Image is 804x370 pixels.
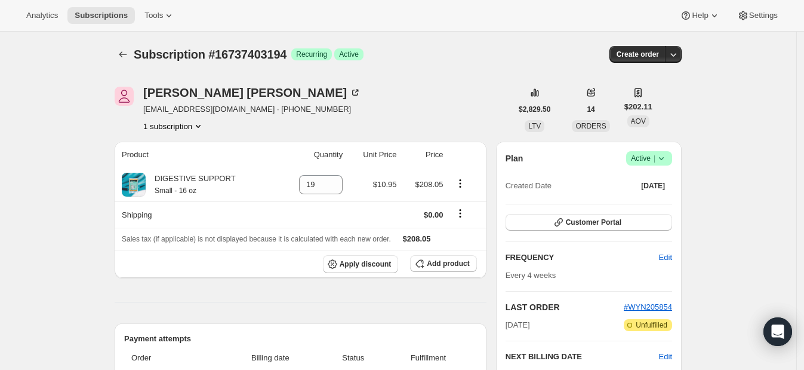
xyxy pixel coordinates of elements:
[636,320,667,330] span: Unfulfilled
[506,214,672,231] button: Customer Portal
[624,302,672,311] a: #WYN205854
[506,301,624,313] h2: LAST ORDER
[424,210,443,219] span: $0.00
[451,207,470,220] button: Shipping actions
[512,101,557,118] button: $2,829.50
[763,317,792,346] div: Open Intercom Messenger
[451,177,470,190] button: Product actions
[155,186,196,195] small: Small - 16 oz
[373,180,397,189] span: $10.95
[143,120,204,132] button: Product actions
[323,255,399,273] button: Apply discount
[730,7,785,24] button: Settings
[519,105,550,114] span: $2,829.50
[673,7,727,24] button: Help
[122,235,391,243] span: Sales tax (if applicable) is not displayed because it is calculated with each new order.
[122,173,146,197] img: product img
[631,117,646,126] span: AOV
[144,11,163,20] span: Tools
[654,154,655,163] span: |
[427,259,469,268] span: Add product
[634,178,672,194] button: [DATE]
[26,11,58,20] span: Analytics
[692,11,708,20] span: Help
[587,105,594,114] span: 14
[143,87,361,99] div: [PERSON_NAME] [PERSON_NAME]
[115,46,131,63] button: Subscriptions
[631,152,667,164] span: Active
[580,101,602,118] button: 14
[340,259,392,269] span: Apply discount
[115,142,279,168] th: Product
[326,352,380,364] span: Status
[575,122,606,130] span: ORDERS
[387,352,469,364] span: Fulfillment
[641,181,665,191] span: [DATE]
[506,351,659,363] h2: NEXT BILLING DATE
[296,50,327,59] span: Recurring
[652,248,679,267] button: Edit
[124,333,477,345] h2: Payment attempts
[143,103,361,115] span: [EMAIL_ADDRESS][DOMAIN_NAME] · [PHONE_NUMBER]
[566,218,621,227] span: Customer Portal
[624,301,672,313] button: #WYN205854
[624,101,652,113] span: $202.11
[279,142,346,168] th: Quantity
[506,271,556,280] span: Every 4 weeks
[506,252,659,264] h2: FREQUENCY
[617,50,659,59] span: Create order
[403,234,431,243] span: $208.05
[115,87,134,106] span: Theresa Vinas
[19,7,65,24] button: Analytics
[609,46,666,63] button: Create order
[146,173,236,197] div: DIGESTIVE SUPPORT
[134,48,287,61] span: Subscription #16737403194
[506,319,530,331] span: [DATE]
[401,142,447,168] th: Price
[659,351,672,363] button: Edit
[115,201,279,228] th: Shipping
[67,7,135,24] button: Subscriptions
[506,152,523,164] h2: Plan
[528,122,541,130] span: LTV
[221,352,319,364] span: Billing date
[506,180,552,192] span: Created Date
[749,11,778,20] span: Settings
[415,180,443,189] span: $208.05
[659,252,672,264] span: Edit
[75,11,128,20] span: Subscriptions
[137,7,182,24] button: Tools
[339,50,359,59] span: Active
[346,142,400,168] th: Unit Price
[410,255,476,272] button: Add product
